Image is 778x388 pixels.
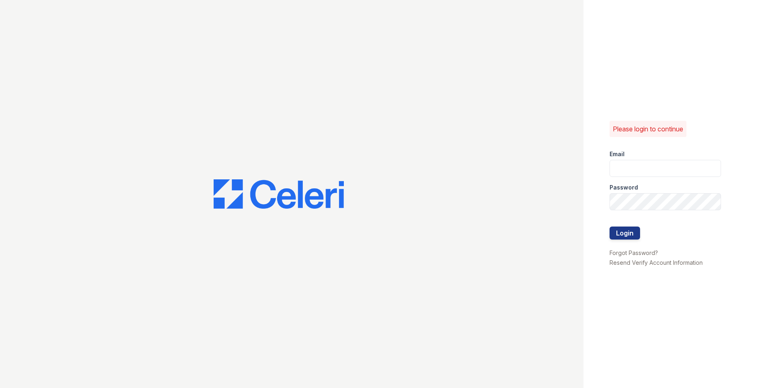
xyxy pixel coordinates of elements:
label: Email [610,150,625,158]
label: Password [610,183,638,192]
a: Forgot Password? [610,249,658,256]
img: CE_Logo_Blue-a8612792a0a2168367f1c8372b55b34899dd931a85d93a1a3d3e32e68fde9ad4.png [214,179,344,209]
button: Login [610,227,640,240]
p: Please login to continue [613,124,683,134]
a: Resend Verify Account Information [610,259,703,266]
